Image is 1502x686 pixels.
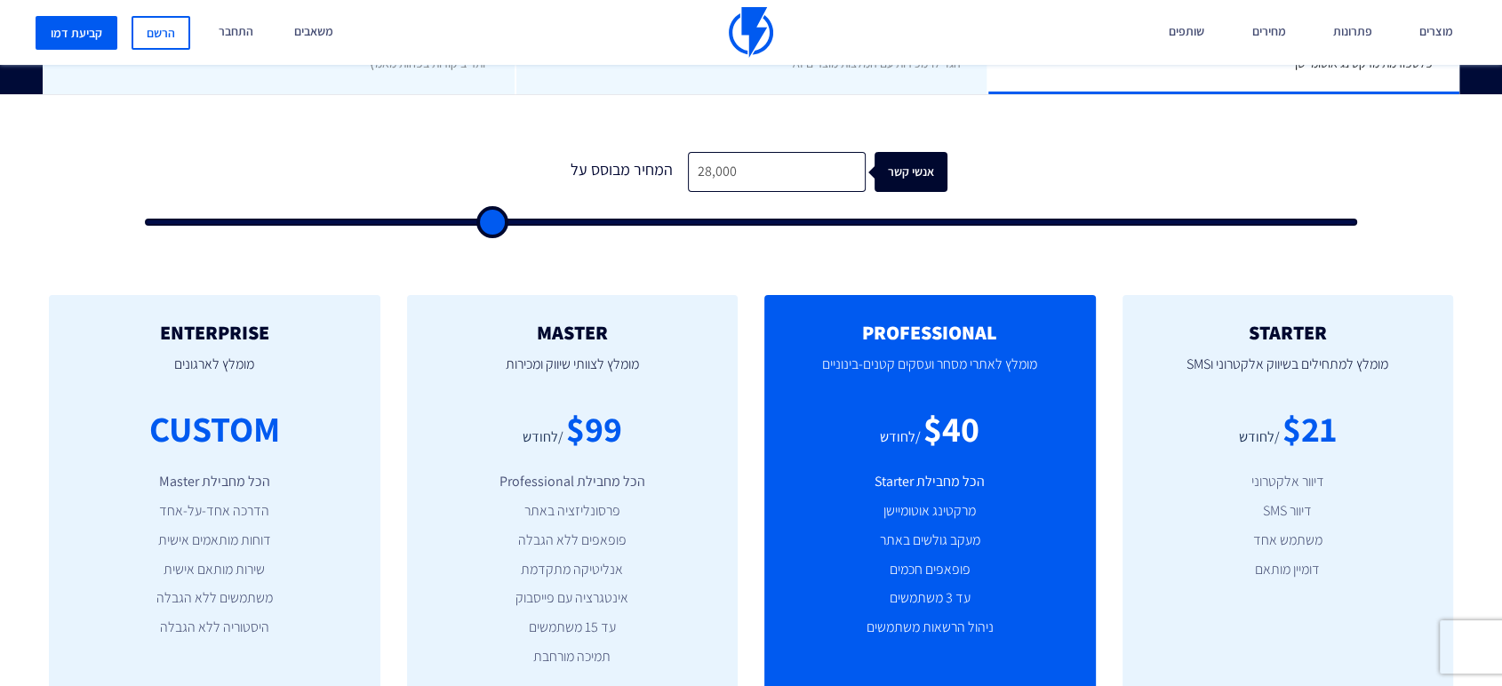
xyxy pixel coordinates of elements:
div: CUSTOM [149,403,280,454]
p: מומלץ לארגונים [76,343,354,403]
li: פופאפים ללא הגבלה [434,530,712,551]
h2: MASTER [434,322,712,343]
span: הגדילו מכירות עם המלצות מוצרים AI [793,55,960,71]
h2: ENTERPRISE [76,322,354,343]
span: יותר ביקורות בפחות מאמץ [369,55,488,71]
li: היסטוריה ללא הגבלה [76,618,354,638]
div: $40 [923,403,979,454]
li: משתמשים ללא הגבלה [76,588,354,609]
h2: PROFESSIONAL [791,322,1069,343]
a: קביעת דמו [36,16,117,50]
div: $21 [1282,403,1337,454]
p: מומלץ לצוותי שיווק ומכירות [434,343,712,403]
li: ניהול הרשאות משתמשים [791,618,1069,638]
li: אינטגרציה עם פייסבוק [434,588,712,609]
div: המחיר מבוסס על [555,152,688,192]
li: דוחות מותאמים אישית [76,530,354,551]
li: הכל מחבילת Starter [791,472,1069,492]
li: דיוור אלקטרוני [1149,472,1427,492]
li: תמיכה מורחבת [434,647,712,667]
div: $99 [566,403,622,454]
li: דומיין מותאם [1149,560,1427,580]
span: פלטפורמת מרקטינג אוטומיישן [1295,55,1433,71]
li: פופאפים חכמים [791,560,1069,580]
li: מעקב גולשים באתר [791,530,1069,551]
div: /לחודש [880,427,921,448]
div: /לחודש [1239,427,1280,448]
li: הכל מחבילת Professional [434,472,712,492]
li: הדרכה אחד-על-אחד [76,501,354,522]
li: עד 15 משתמשים [434,618,712,638]
div: /לחודש [523,427,563,448]
p: מומלץ למתחילים בשיווק אלקטרוני וSMS [1149,343,1427,403]
li: עד 3 משתמשים [791,588,1069,609]
li: אנליטיקה מתקדמת [434,560,712,580]
li: פרסונליזציה באתר [434,501,712,522]
h2: STARTER [1149,322,1427,343]
li: הכל מחבילת Master [76,472,354,492]
li: מרקטינג אוטומיישן [791,501,1069,522]
li: שירות מותאם אישית [76,560,354,580]
li: דיוור SMS [1149,501,1427,522]
div: אנשי קשר [885,152,958,192]
p: מומלץ לאתרי מסחר ועסקים קטנים-בינוניים [791,343,1069,403]
li: משתמש אחד [1149,530,1427,551]
a: הרשם [132,16,190,50]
